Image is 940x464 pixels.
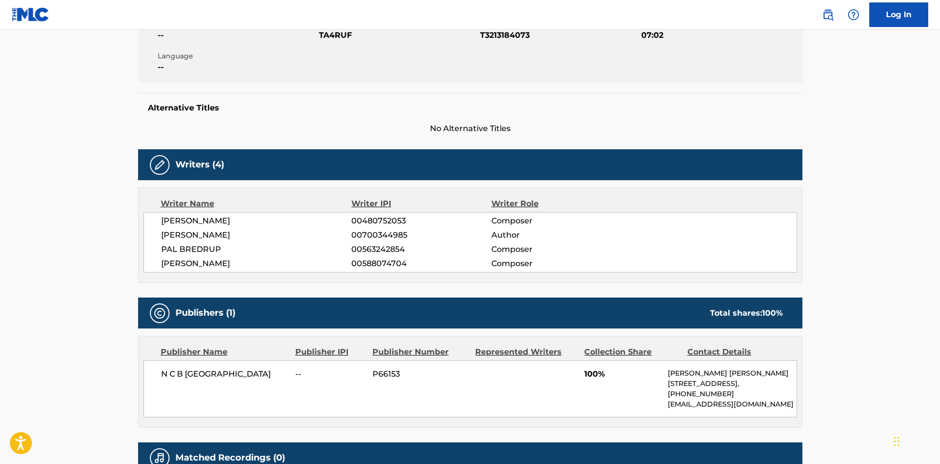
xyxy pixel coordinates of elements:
[491,244,619,255] span: Composer
[158,51,316,61] span: Language
[480,29,639,41] span: T3213184073
[491,198,619,210] div: Writer Role
[844,5,863,25] div: Help
[161,346,288,358] div: Publisher Name
[158,61,316,73] span: --
[491,229,619,241] span: Author
[175,452,285,464] h5: Matched Recordings (0)
[372,368,468,380] span: P66153
[161,368,288,380] span: N C B [GEOGRAPHIC_DATA]
[154,452,166,464] img: Matched Recordings
[295,346,365,358] div: Publisher IPI
[295,368,365,380] span: --
[175,159,224,170] h5: Writers (4)
[668,368,796,379] p: [PERSON_NAME] [PERSON_NAME]
[372,346,468,358] div: Publisher Number
[161,258,352,270] span: [PERSON_NAME]
[894,427,900,456] div: Drag
[12,7,50,22] img: MLC Logo
[158,29,316,41] span: --
[848,9,859,21] img: help
[491,258,619,270] span: Composer
[668,399,796,409] p: [EMAIL_ADDRESS][DOMAIN_NAME]
[161,215,352,227] span: [PERSON_NAME]
[351,258,491,270] span: 00588074704
[154,159,166,171] img: Writers
[319,29,478,41] span: TA4RUF
[161,229,352,241] span: [PERSON_NAME]
[891,417,940,464] iframe: Chat Widget
[154,307,166,319] img: Publishers
[869,2,928,27] a: Log In
[818,5,838,25] a: Public Search
[710,307,783,319] div: Total shares:
[822,9,834,21] img: search
[175,307,235,319] h5: Publishers (1)
[161,244,352,255] span: PAL BREDRUP
[668,379,796,389] p: [STREET_ADDRESS],
[138,123,802,135] span: No Alternative Titles
[161,198,352,210] div: Writer Name
[351,229,491,241] span: 00700344985
[148,103,793,113] h5: Alternative Titles
[491,215,619,227] span: Composer
[641,29,800,41] span: 07:02
[351,215,491,227] span: 00480752053
[762,308,783,318] span: 100 %
[584,346,680,358] div: Collection Share
[584,368,660,380] span: 100%
[687,346,783,358] div: Contact Details
[668,389,796,399] p: [PHONE_NUMBER]
[351,198,491,210] div: Writer IPI
[351,244,491,255] span: 00563242854
[475,346,577,358] div: Represented Writers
